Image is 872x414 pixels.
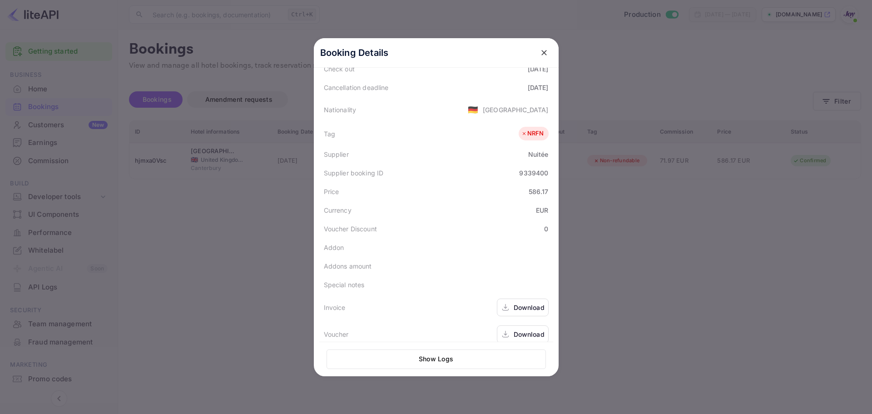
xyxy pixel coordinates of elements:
[519,168,548,178] div: 9339400
[324,329,349,339] div: Voucher
[528,83,549,92] div: [DATE]
[536,205,548,215] div: EUR
[468,101,478,118] span: United States
[324,129,335,139] div: Tag
[514,303,545,312] div: Download
[324,64,355,74] div: Check out
[324,261,372,271] div: Addons amount
[324,280,365,289] div: Special notes
[324,83,389,92] div: Cancellation deadline
[483,105,549,115] div: [GEOGRAPHIC_DATA]
[521,129,544,138] div: NRFN
[324,243,344,252] div: Addon
[320,46,389,60] p: Booking Details
[528,64,549,74] div: [DATE]
[529,187,549,196] div: 586.17
[528,150,549,159] div: Nuitée
[324,168,384,178] div: Supplier booking ID
[324,150,349,159] div: Supplier
[544,224,548,234] div: 0
[327,349,546,369] button: Show Logs
[536,45,552,61] button: close
[324,224,377,234] div: Voucher Discount
[324,105,357,115] div: Nationality
[324,187,339,196] div: Price
[514,329,545,339] div: Download
[324,303,346,312] div: Invoice
[324,205,352,215] div: Currency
